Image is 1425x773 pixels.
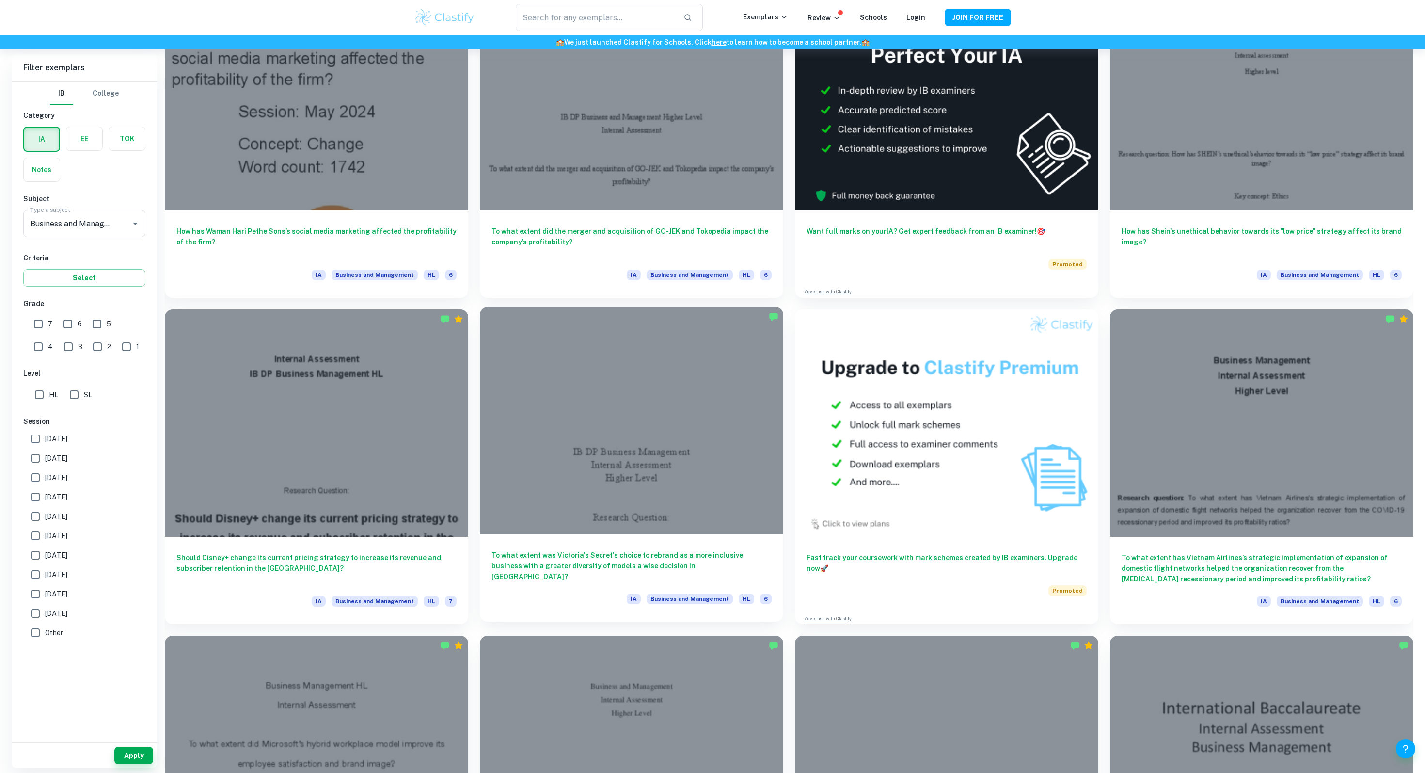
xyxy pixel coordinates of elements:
span: Promoted [1048,585,1087,596]
span: 7 [48,319,52,329]
span: SL [84,389,92,400]
h6: How has Shein's unethical behavior towards its "low price" strategy affect its brand image? [1122,226,1402,258]
span: 6 [760,270,772,280]
div: Premium [454,314,463,324]
img: Marked [769,641,778,650]
img: Marked [769,312,778,322]
span: Business and Management [647,594,733,604]
a: Login [906,14,925,21]
span: [DATE] [45,589,67,599]
span: 5 [107,319,111,329]
img: Clastify logo [414,8,475,27]
h6: How has Waman Hari Pethe Sons’s social media marketing affected the profitability of the firm? [176,226,457,258]
a: Advertise with Clastify [805,615,852,622]
span: 2 [107,341,111,352]
button: Select [23,269,145,287]
span: HL [739,594,754,604]
span: HL [739,270,754,280]
span: 6 [78,319,82,329]
div: Premium [1084,641,1093,650]
button: Help and Feedback [1396,739,1415,758]
input: Search for any exemplars... [516,4,676,31]
span: 3 [78,341,82,352]
span: HL [1369,596,1384,607]
span: 🚀 [820,564,828,572]
span: 🎯 [1037,227,1045,235]
button: JOIN FOR FREE [945,9,1011,26]
button: EE [66,127,102,150]
span: [DATE] [45,511,67,522]
span: 6 [1390,270,1402,280]
img: Marked [1070,641,1080,650]
label: Type a subject [30,206,70,214]
button: IA [24,128,59,151]
span: IA [312,270,326,280]
span: [DATE] [45,531,67,541]
p: Exemplars [743,12,788,22]
span: 6 [445,270,457,280]
button: IB [50,82,73,105]
div: Premium [454,641,463,650]
h6: Category [23,110,145,121]
span: [DATE] [45,569,67,580]
h6: To what extent did the merger and acquisition of GO-JEK and Tokopedia impact the company’s profit... [491,226,772,258]
button: Notes [24,158,60,181]
span: IA [312,596,326,607]
h6: To what extent has Vietnam Airlines’s strategic implementation of expansion of domestic flight ne... [1122,552,1402,584]
a: here [712,38,727,46]
span: Business and Management [332,270,418,280]
span: HL [424,270,439,280]
span: IA [627,270,641,280]
span: Business and Management [1277,596,1363,607]
h6: To what extent was Victoria's Secret's choice to rebrand as a more inclusive business with a grea... [491,550,772,582]
span: HL [1369,270,1384,280]
span: 🏫 [556,38,564,46]
a: Schools [860,14,887,21]
span: 4 [48,341,53,352]
img: Thumbnail [795,309,1098,537]
h6: Grade [23,298,145,309]
span: 6 [1390,596,1402,607]
img: Marked [440,641,450,650]
span: Business and Management [647,270,733,280]
button: TOK [109,127,145,150]
span: Business and Management [1277,270,1363,280]
img: Marked [1399,641,1409,650]
span: IA [627,594,641,604]
button: Open [128,217,142,230]
a: Advertise with Clastify [805,289,852,295]
h6: Want full marks on your IA ? Get expert feedback from an IB examiner! [807,226,1087,247]
span: 1 [136,341,139,352]
h6: Should Disney+ change its current pricing strategy to increase its revenue and subscriber retenti... [176,552,457,584]
a: Should Disney+ change its current pricing strategy to increase its revenue and subscriber retenti... [165,309,468,625]
h6: Filter exemplars [12,54,157,81]
span: HL [424,596,439,607]
span: [DATE] [45,550,67,561]
span: IA [1257,596,1271,607]
a: To what extent was Victoria's Secret's choice to rebrand as a more inclusive business with a grea... [480,309,783,625]
span: Business and Management [332,596,418,607]
p: Review [807,13,840,23]
h6: Level [23,368,145,379]
span: [DATE] [45,472,67,483]
span: 7 [445,596,457,607]
span: 6 [760,594,772,604]
h6: Subject [23,193,145,204]
h6: Criteria [23,253,145,263]
a: To what extent has Vietnam Airlines’s strategic implementation of expansion of domestic flight ne... [1110,309,1413,625]
span: IA [1257,270,1271,280]
span: Other [45,628,63,638]
img: Marked [1385,314,1395,324]
h6: Fast track your coursework with mark schemes created by IB examiners. Upgrade now [807,552,1087,574]
span: [DATE] [45,434,67,444]
span: [DATE] [45,453,67,464]
img: Marked [440,314,450,324]
h6: Session [23,416,145,427]
span: Promoted [1048,259,1087,270]
button: Apply [114,747,153,764]
div: Premium [1399,314,1409,324]
span: [DATE] [45,492,67,502]
h6: We just launched Clastify for Schools. Click to learn how to become a school partner. [2,37,1423,48]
